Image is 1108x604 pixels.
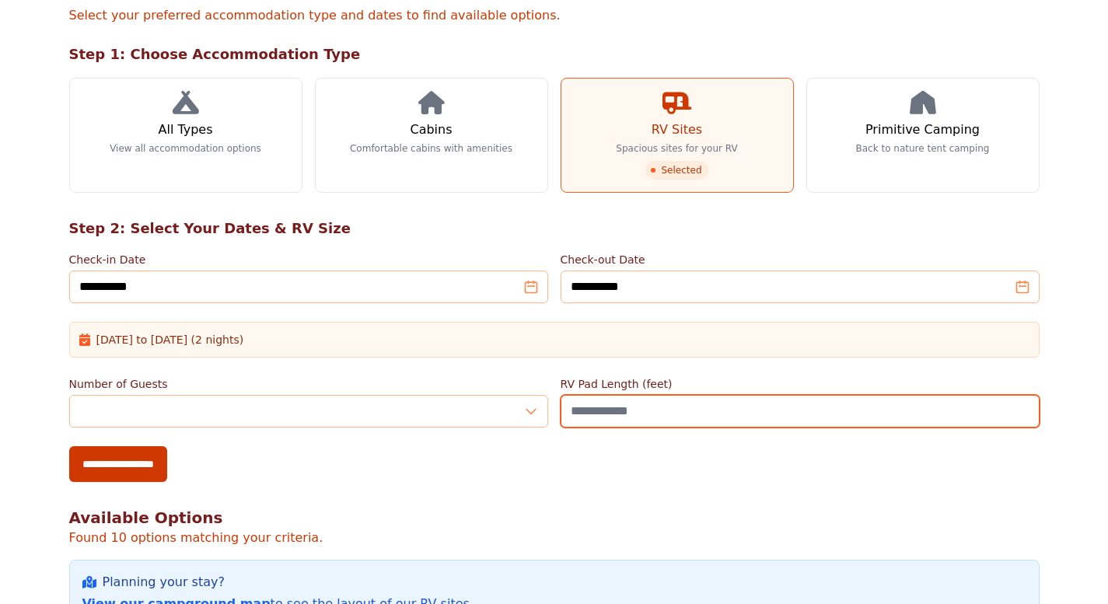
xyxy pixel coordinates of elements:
[561,252,1040,267] label: Check-out Date
[652,120,702,139] h3: RV Sites
[69,529,1040,547] p: Found 10 options matching your criteria.
[856,142,990,155] p: Back to nature tent camping
[561,78,794,193] a: RV Sites Spacious sites for your RV Selected
[69,376,548,392] label: Number of Guests
[69,252,548,267] label: Check-in Date
[561,376,1040,392] label: RV Pad Length (feet)
[103,573,225,592] span: Planning your stay?
[69,78,302,193] a: All Types View all accommodation options
[865,120,980,139] h3: Primitive Camping
[315,78,548,193] a: Cabins Comfortable cabins with amenities
[69,507,1040,529] h2: Available Options
[806,78,1040,193] a: Primitive Camping Back to nature tent camping
[410,120,452,139] h3: Cabins
[69,218,1040,239] h2: Step 2: Select Your Dates & RV Size
[110,142,261,155] p: View all accommodation options
[69,6,1040,25] p: Select your preferred accommodation type and dates to find available options.
[158,120,212,139] h3: All Types
[69,44,1040,65] h2: Step 1: Choose Accommodation Type
[350,142,512,155] p: Comfortable cabins with amenities
[616,142,737,155] p: Spacious sites for your RV
[96,332,244,347] span: [DATE] to [DATE] (2 nights)
[645,161,708,180] span: Selected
